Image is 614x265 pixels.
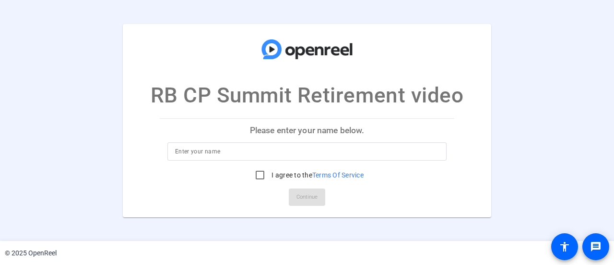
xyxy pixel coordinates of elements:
img: company-logo [259,33,355,65]
label: I agree to the [270,170,364,180]
a: Terms Of Service [312,171,364,179]
p: Please enter your name below. [160,119,454,142]
div: © 2025 OpenReel [5,248,57,258]
mat-icon: message [590,241,602,252]
input: Enter your name [175,146,439,157]
mat-icon: accessibility [559,241,570,252]
p: RB CP Summit Retirement video [151,79,464,111]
